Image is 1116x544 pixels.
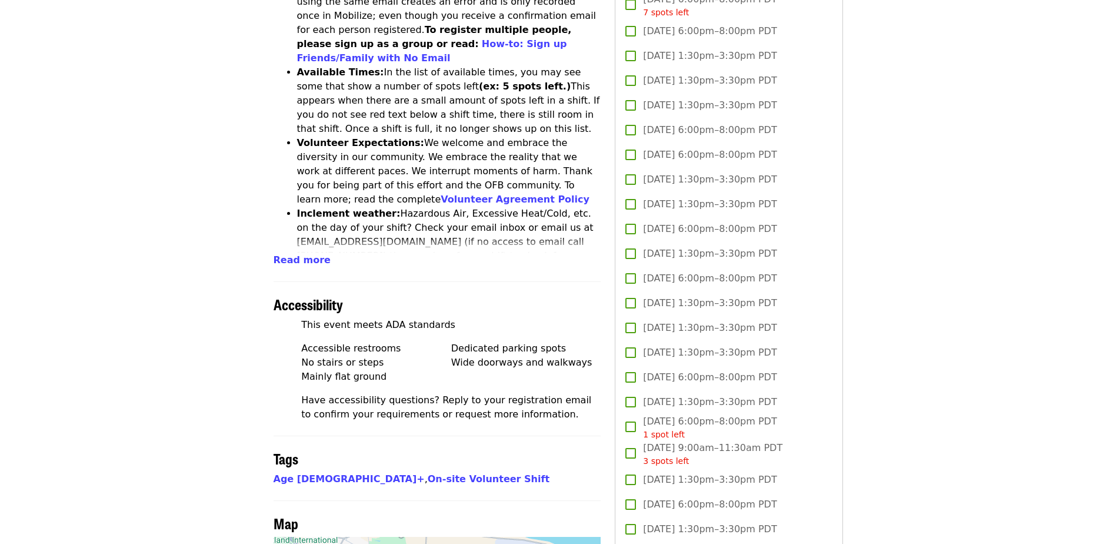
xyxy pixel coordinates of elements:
a: How-to: Sign up Friends/Family with No Email [297,38,567,64]
span: [DATE] 1:30pm–3:30pm PDT [643,74,777,88]
span: [DATE] 9:00am–11:30am PDT [643,441,782,467]
span: This event meets ADA standards [301,319,455,330]
span: 1 spot left [643,430,685,439]
span: [DATE] 1:30pm–3:30pm PDT [643,346,777,360]
div: Accessible restrooms [301,341,451,356]
span: [DATE] 6:00pm–8:00pm PDT [643,148,777,162]
li: We welcome and embrace the diversity in our community. We embrace the reality that we work at dif... [297,136,601,207]
span: [DATE] 1:30pm–3:30pm PDT [643,522,777,536]
strong: Volunteer Expectations: [297,137,425,148]
span: [DATE] 1:30pm–3:30pm PDT [643,173,777,187]
div: Wide doorways and walkways [451,356,601,370]
span: [DATE] 6:00pm–8:00pm PDT [643,24,777,38]
span: [DATE] 1:30pm–3:30pm PDT [643,247,777,261]
span: [DATE] 6:00pm–8:00pm PDT [643,271,777,286]
strong: Inclement weather: [297,208,401,219]
div: Mainly flat ground [301,370,451,384]
a: Age [DEMOGRAPHIC_DATA]+ [274,473,425,485]
span: [DATE] 6:00pm–8:00pm PDT [643,370,777,384]
button: Read more [274,253,331,267]
span: Map [274,513,298,533]
li: Hazardous Air, Excessive Heat/Cold, etc. on the day of your shift? Check your email inbox or emai... [297,207,601,277]
li: In the list of available times, you may see some that show a number of spots left This appears wh... [297,65,601,136]
strong: Available Times: [297,67,384,78]
a: On-site Volunteer Shift [428,473,549,485]
span: , [274,473,428,485]
span: [DATE] 6:00pm–8:00pm PDT [643,123,777,137]
span: [DATE] 1:30pm–3:30pm PDT [643,296,777,310]
div: Dedicated parking spots [451,341,601,356]
span: 3 spots left [643,456,689,466]
span: Accessibility [274,294,343,314]
span: Tags [274,448,298,469]
span: Read more [274,254,331,266]
span: [DATE] 1:30pm–3:30pm PDT [643,98,777,112]
span: [DATE] 6:00pm–8:00pm PDT [643,414,777,441]
span: [DATE] 1:30pm–3:30pm PDT [643,321,777,335]
span: [DATE] 6:00pm–8:00pm PDT [643,497,777,512]
span: Have accessibility questions? Reply to your registration email to confirm your requirements or re... [301,394,591,420]
strong: (ex: 5 spots left.) [479,81,571,92]
strong: To register multiple people, please sign up as a group or read: [297,24,572,49]
div: No stairs or steps [301,356,451,370]
span: [DATE] 6:00pm–8:00pm PDT [643,222,777,236]
span: [DATE] 1:30pm–3:30pm PDT [643,197,777,211]
span: [DATE] 1:30pm–3:30pm PDT [643,395,777,409]
span: 7 spots left [643,8,689,17]
span: [DATE] 1:30pm–3:30pm PDT [643,49,777,63]
span: [DATE] 1:30pm–3:30pm PDT [643,473,777,487]
a: Volunteer Agreement Policy [441,194,589,205]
